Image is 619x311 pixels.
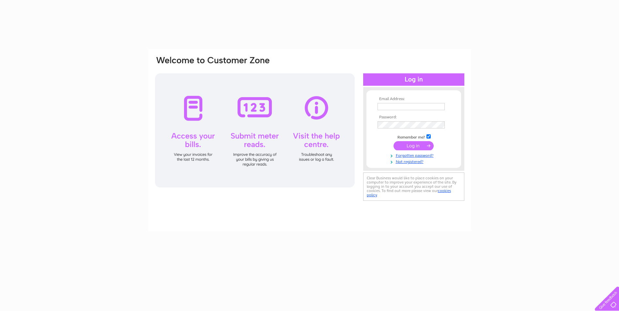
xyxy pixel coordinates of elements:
[376,97,452,101] th: Email Address:
[367,188,451,197] a: cookies policy
[363,172,464,201] div: Clear Business would like to place cookies on your computer to improve your experience of the sit...
[376,133,452,140] td: Remember me?
[394,141,434,150] input: Submit
[376,115,452,120] th: Password:
[378,152,452,158] a: Forgotten password?
[378,158,452,164] a: Not registered?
